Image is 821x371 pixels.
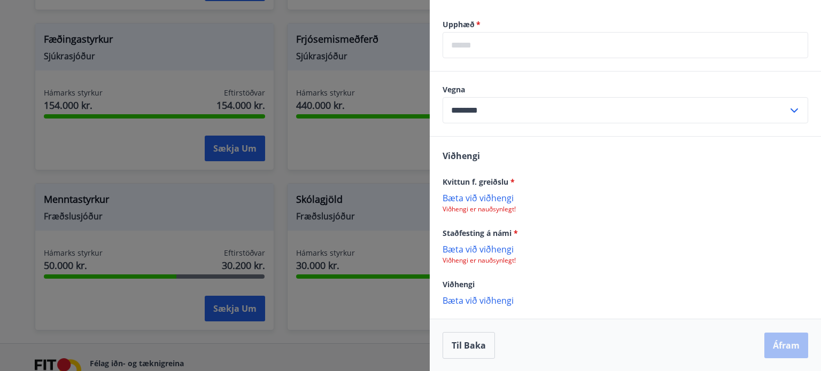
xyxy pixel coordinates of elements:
[443,84,808,95] label: Vegna
[443,177,515,187] span: Kvittun f. greiðslu
[443,256,808,265] p: Viðhengi er nauðsynlegt!
[443,279,475,289] span: Viðhengi
[443,205,808,214] p: Viðhengi er nauðsynlegt!
[443,192,808,203] p: Bæta við viðhengi
[443,19,808,30] label: Upphæð
[443,243,808,254] p: Bæta við viðhengi
[443,295,808,305] p: Bæta við viðhengi
[443,32,808,58] div: Upphæð
[443,150,480,162] span: Viðhengi
[443,228,518,238] span: Staðfesting á námi
[443,332,495,359] button: Til baka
